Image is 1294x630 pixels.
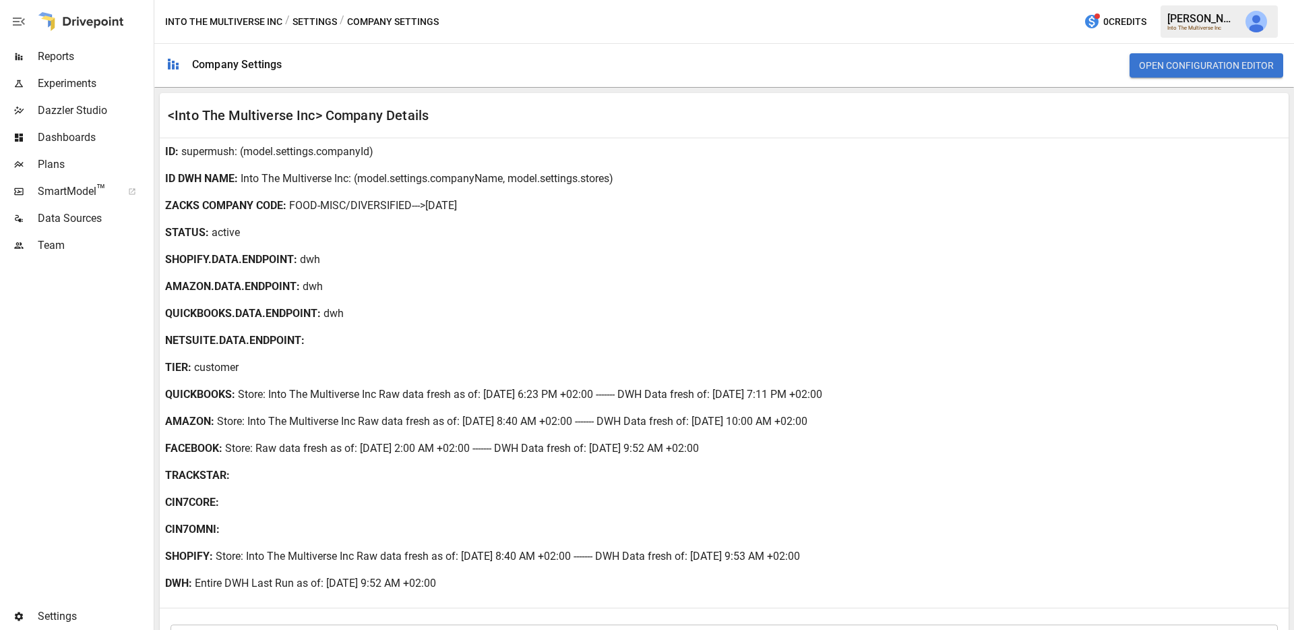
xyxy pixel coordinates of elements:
p: Store: Raw data fresh as of: [DATE] 2:00 AM +02:00 ------- DWH Data fresh of: [DATE] 9:52 AM +02:00 [225,440,699,457]
button: Open Configuration Editor [1130,53,1283,78]
b: QUICKBOOKS.DATA.ENDPOINT : [165,306,321,322]
b: ID : [165,144,179,160]
b: QUICKBOOKS : [165,386,235,403]
b: TRACKSTAR : [165,467,230,484]
span: Dashboards [38,130,151,146]
p: customer [194,360,239,376]
span: Plans [38,156,151,173]
p: dwh [300,252,320,268]
p: FOOD-MISC/DIVERSIFIED [289,198,412,214]
b: SHOPIFY : [165,548,213,565]
p: : (model.settings.companyId) [235,144,373,160]
span: Dazzler Studio [38,103,151,119]
b: AMAZON : [165,413,214,430]
p: active [212,225,240,241]
b: CIN7CORE : [165,494,219,511]
button: Into The Multiverse Inc [165,13,282,30]
b: STATUS : [165,225,209,241]
b: DWH : [165,575,192,592]
p: Into The Multiverse Inc [241,171,348,187]
div: Company Settings [192,58,282,71]
b: AMAZON.DATA.ENDPOINT : [165,279,300,295]
div: Into The Multiverse Inc [1167,25,1237,31]
div: <Into The Multiverse Inc> Company Details [168,107,725,123]
div: / [340,13,344,30]
b: ID DWH NAME : [165,171,238,187]
b: TIER: [165,360,191,376]
p: Store: Into The Multiverse Inc Raw data fresh as of: [DATE] 8:40 AM +02:00 ------- DWH Data fresh... [216,548,800,565]
b: ZACKS COMPANY CODE : [165,198,286,214]
p: Store: Into The Multiverse Inc Raw data fresh as of: [DATE] 6:23 PM +02:00 ------- DWH Data fresh... [238,386,822,403]
button: Settings [292,13,337,30]
div: [PERSON_NAME] [1167,12,1237,25]
b: SHOPIFY.DATA.ENDPOINT : [165,252,297,268]
img: Andrey Gubarevich [1245,11,1267,32]
p: supermush [181,144,235,160]
p: dwh [303,279,323,295]
b: CIN7OMNI : [165,521,220,538]
span: 0 Credits [1103,13,1146,30]
p: --->[DATE] [412,198,457,214]
p: : (model.settings.companyName, model.settings.stores) [348,171,613,187]
p: dwh [323,306,344,322]
span: Experiments [38,76,151,92]
button: 0Credits [1078,9,1152,34]
span: Data Sources [38,210,151,227]
b: NETSUITE.DATA.ENDPOINT : [165,333,305,349]
b: FACEBOOK : [165,440,222,457]
p: Entire DWH Last Run as of: [DATE] 9:52 AM +02:00 [195,575,436,592]
span: Team [38,237,151,254]
span: SmartModel [38,183,113,200]
span: Settings [38,608,151,625]
span: Reports [38,49,151,65]
div: / [285,13,290,30]
p: Store: Into The Multiverse Inc Raw data fresh as of: [DATE] 8:40 AM +02:00 ------- DWH Data fresh... [217,413,807,430]
span: ™ [96,181,106,198]
button: Andrey Gubarevich [1237,3,1275,40]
